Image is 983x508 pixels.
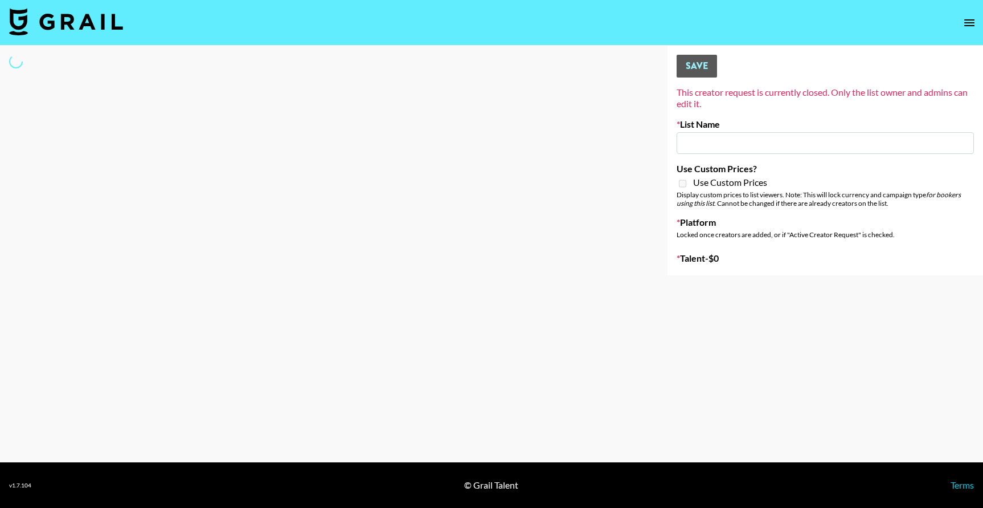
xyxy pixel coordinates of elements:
[9,8,123,35] img: Grail Talent
[677,190,974,208] div: Display custom prices to list viewers. Note: This will lock currency and campaign type . Cannot b...
[677,55,717,78] button: Save
[677,119,974,130] label: List Name
[677,163,974,174] label: Use Custom Prices?
[677,230,974,239] div: Locked once creators are added, or if "Active Creator Request" is checked.
[677,190,961,208] em: for bookers using this list
[677,87,974,109] div: This creator request is currently closed. Only the list owner and admins can edit it.
[677,217,974,228] label: Platform
[693,177,767,188] span: Use Custom Prices
[958,11,981,34] button: open drawer
[951,479,974,490] a: Terms
[464,479,518,491] div: © Grail Talent
[9,482,31,489] div: v 1.7.104
[677,253,974,264] label: Talent - $ 0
